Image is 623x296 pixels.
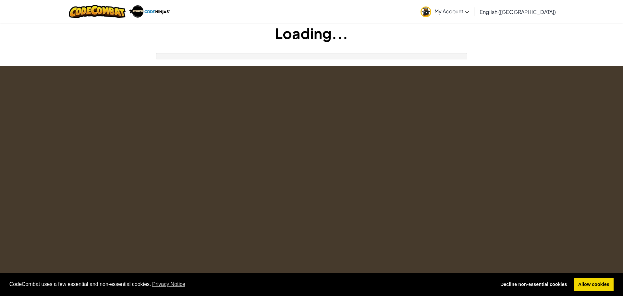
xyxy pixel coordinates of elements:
[9,279,491,289] span: CodeCombat uses a few essential and non-essential cookies.
[129,5,170,18] img: Code Ninjas logo
[151,279,187,289] a: learn more about cookies
[417,1,472,22] a: My Account
[69,5,126,18] img: CodeCombat logo
[476,3,559,20] a: English ([GEOGRAPHIC_DATA])
[421,6,431,17] img: avatar
[496,278,571,291] a: deny cookies
[434,8,469,15] span: My Account
[480,8,556,15] span: English ([GEOGRAPHIC_DATA])
[0,23,623,43] h1: Loading...
[574,278,614,291] a: allow cookies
